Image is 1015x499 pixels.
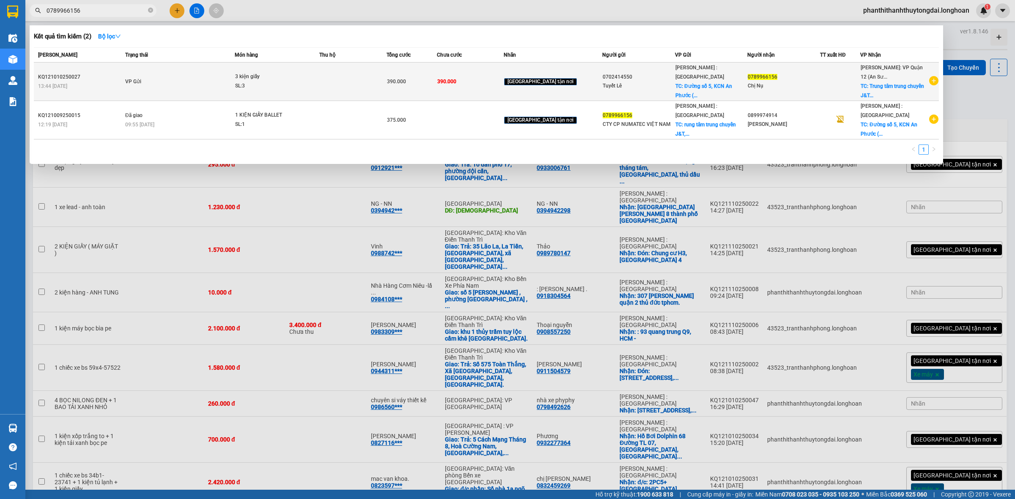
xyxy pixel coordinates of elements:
[748,111,820,120] div: 0899974914
[504,117,577,124] span: [GEOGRAPHIC_DATA] tận nơi
[235,120,299,129] div: SL: 1
[919,145,928,154] a: 1
[8,97,17,106] img: solution-icon
[38,52,77,58] span: [PERSON_NAME]
[9,481,17,489] span: message
[437,52,462,58] span: Chưa cước
[931,147,936,152] span: right
[35,8,41,14] span: search
[235,52,258,58] span: Món hàng
[504,78,577,86] span: [GEOGRAPHIC_DATA] tận nơi
[861,103,909,118] span: [PERSON_NAME] : [GEOGRAPHIC_DATA]
[9,462,17,470] span: notification
[387,52,411,58] span: Tổng cước
[861,122,917,137] span: TC: Đường số 5, KCN An Phước (...
[860,52,881,58] span: VP Nhận
[929,145,939,155] li: Next Page
[387,117,406,123] span: 375.000
[929,76,938,85] span: plus-circle
[603,73,675,82] div: 0702414550
[675,52,691,58] span: VP Gửi
[148,8,153,13] span: close-circle
[8,55,17,64] img: warehouse-icon
[747,52,775,58] span: Người nhận
[8,424,17,433] img: warehouse-icon
[603,82,675,90] div: Tuyết Lê
[861,83,924,98] span: TC: Trung tâm trung chuyển J&T...
[675,103,724,118] span: [PERSON_NAME] : [GEOGRAPHIC_DATA]
[115,33,121,39] span: down
[319,52,335,58] span: Thu hộ
[603,112,632,118] span: 0789966156
[675,83,732,98] span: TC: Đường số 5, KCN An Phước (...
[7,5,18,18] img: logo-vxr
[504,52,516,58] span: Nhãn
[603,120,675,129] div: CTY CP NUMATEC VIỆT NAM
[38,111,123,120] div: KQ121009250015
[748,120,820,129] div: [PERSON_NAME]
[387,79,406,85] span: 390.000
[47,6,146,15] input: Tìm tên, số ĐT hoặc mã đơn
[908,145,919,155] li: Previous Page
[91,30,128,43] button: Bộ lọcdown
[125,122,154,128] span: 09:55 [DATE]
[125,52,148,58] span: Trạng thái
[929,145,939,155] button: right
[235,82,299,91] div: SL: 3
[675,122,736,137] span: TC: rung tâm trung chuyển J&T,...
[919,145,929,155] li: 1
[148,7,153,15] span: close-circle
[34,32,91,41] h3: Kết quả tìm kiếm ( 2 )
[437,79,456,85] span: 390.000
[38,73,123,82] div: KQ121010250027
[861,65,923,80] span: [PERSON_NAME]: VP Quận 12 (An Sư...
[8,34,17,43] img: warehouse-icon
[38,83,67,89] span: 13:44 [DATE]
[125,79,141,85] span: VP Gửi
[9,443,17,451] span: question-circle
[908,145,919,155] button: left
[98,33,121,40] strong: Bộ lọc
[235,111,299,120] div: 1 KIỆN GIẤY BALLET
[675,65,724,80] span: [PERSON_NAME] : [GEOGRAPHIC_DATA]
[911,147,916,152] span: left
[748,82,820,90] div: Chị Nụ
[602,52,625,58] span: Người gửi
[235,72,299,82] div: 3 kiện giấy
[38,122,67,128] span: 12:19 [DATE]
[748,74,777,80] span: 0789966156
[8,76,17,85] img: warehouse-icon
[820,52,846,58] span: TT xuất HĐ
[125,112,143,118] span: Đã giao
[929,115,938,124] span: plus-circle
